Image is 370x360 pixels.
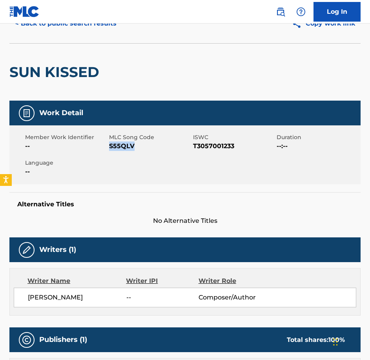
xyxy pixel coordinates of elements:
img: MLC Logo [9,6,40,17]
h5: Publishers (1) [39,335,87,344]
div: Drag [333,330,338,354]
span: Member Work Identifier [25,133,107,141]
span: [PERSON_NAME] [28,293,126,302]
span: Language [25,159,107,167]
div: Total shares: [287,335,345,345]
h2: SUN KISSED [9,63,103,81]
iframe: Chat Widget [331,322,370,360]
button: < Back to public search results [9,14,122,33]
img: Work Detail [22,108,31,118]
span: S55QLV [109,141,191,151]
span: --:-- [277,141,359,151]
img: Publishers [22,335,31,345]
img: help [296,7,306,17]
button: Copy work link [286,14,361,33]
h5: Writers (1) [39,245,76,254]
span: -- [126,293,199,302]
h5: Work Detail [39,108,83,118]
span: Composer/Author [199,293,264,302]
a: Log In [313,2,361,22]
div: Help [293,4,309,20]
div: Writer Role [199,276,264,286]
img: search [276,7,285,17]
div: Writer Name [27,276,126,286]
img: Writers [22,245,31,255]
div: Writer IPI [126,276,198,286]
span: Duration [277,133,359,141]
span: -- [25,167,107,176]
span: ISWC [193,133,275,141]
span: T3057001233 [193,141,275,151]
span: -- [25,141,107,151]
a: Public Search [273,4,288,20]
span: MLC Song Code [109,133,191,141]
img: Copy work link [292,19,306,29]
span: No Alternative Titles [9,216,361,226]
span: 100 % [328,336,345,343]
h5: Alternative Titles [17,200,353,208]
